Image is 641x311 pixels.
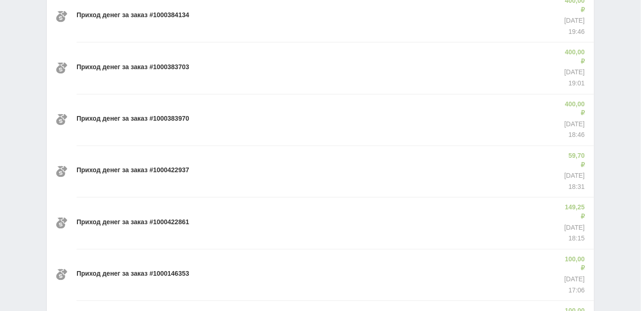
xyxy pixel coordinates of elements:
[562,120,585,129] p: [DATE]
[77,269,189,279] p: Приход денег за заказ #1000146353
[562,16,585,26] p: [DATE]
[562,79,585,88] p: 19:01
[564,151,585,169] p: 59,70 ₽
[77,11,189,20] p: Приход денег за заказ #1000384134
[562,100,585,118] p: 400,00 ₽
[562,286,585,295] p: 17:06
[564,182,585,192] p: 18:31
[77,63,189,72] p: Приход денег за заказ #1000383703
[562,130,585,140] p: 18:46
[562,275,585,284] p: [DATE]
[562,48,585,66] p: 400,00 ₽
[562,27,585,37] p: 19:46
[562,234,585,243] p: 18:15
[77,114,189,123] p: Приход денег за заказ #1000383970
[562,223,585,233] p: [DATE]
[562,68,585,77] p: [DATE]
[77,218,189,227] p: Приход денег за заказ #1000422861
[564,171,585,181] p: [DATE]
[562,255,585,273] p: 100,00 ₽
[562,203,585,221] p: 149,25 ₽
[77,166,189,175] p: Приход денег за заказ #1000422937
